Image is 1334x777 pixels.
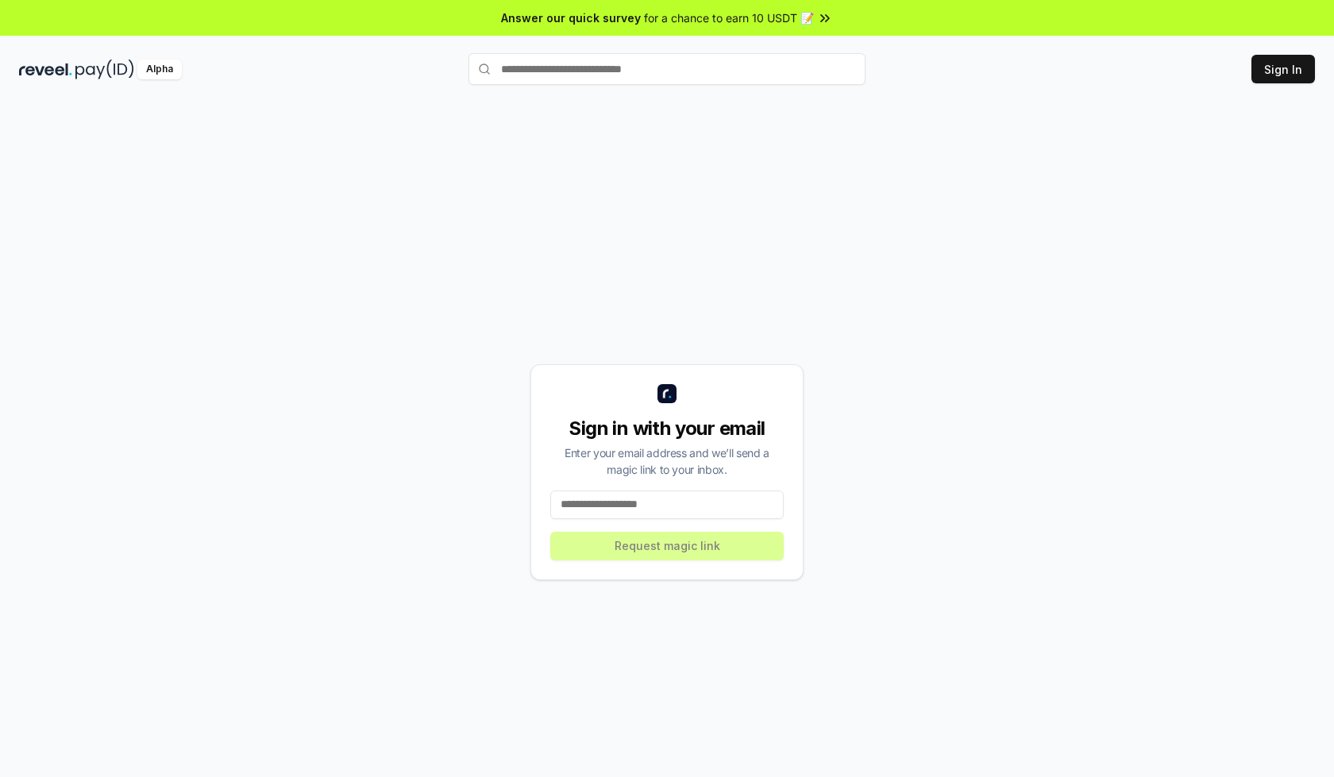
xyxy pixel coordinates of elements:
[1251,55,1315,83] button: Sign In
[657,384,677,403] img: logo_small
[137,60,182,79] div: Alpha
[75,60,134,79] img: pay_id
[19,60,72,79] img: reveel_dark
[550,416,784,441] div: Sign in with your email
[550,444,784,478] div: Enter your email address and we’ll send a magic link to your inbox.
[501,10,641,26] span: Answer our quick survey
[644,10,814,26] span: for a chance to earn 10 USDT 📝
